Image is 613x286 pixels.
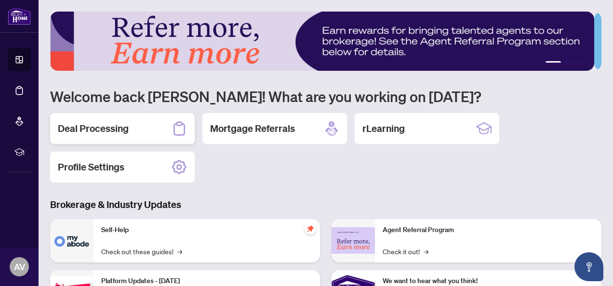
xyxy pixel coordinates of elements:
button: 5 [588,61,592,65]
button: 1 [546,61,561,65]
img: Slide 0 [50,12,594,71]
a: Check out these guides!→ [101,246,182,257]
button: Open asap [574,252,603,281]
h1: Welcome back [PERSON_NAME]! What are you working on [DATE]? [50,87,601,105]
img: logo [8,7,31,25]
span: pushpin [305,223,316,234]
button: 3 [573,61,576,65]
h3: Brokerage & Industry Updates [50,198,601,211]
p: Agent Referral Program [383,225,594,235]
span: → [177,246,182,257]
h2: Profile Settings [58,160,124,174]
button: 2 [565,61,569,65]
span: AV [14,260,25,273]
img: Agent Referral Program [332,227,375,254]
h2: Deal Processing [58,122,129,135]
img: Self-Help [50,219,93,262]
h2: Mortgage Referrals [210,122,295,135]
p: Self-Help [101,225,312,235]
h2: rLearning [362,122,405,135]
span: → [424,246,428,257]
button: 4 [580,61,584,65]
a: Check it out!→ [383,246,428,257]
